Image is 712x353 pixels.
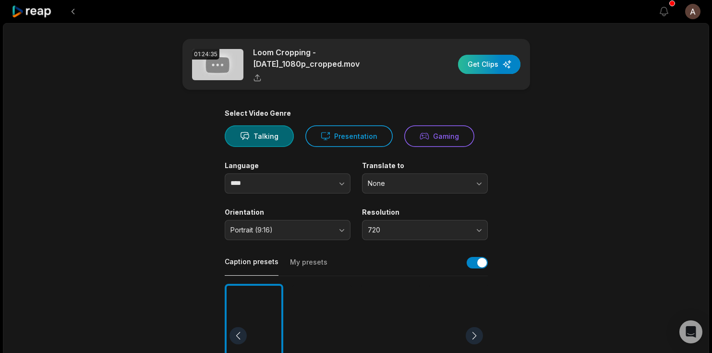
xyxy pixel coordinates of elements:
[368,226,469,234] span: 720
[362,161,488,170] label: Translate to
[368,179,469,188] span: None
[230,226,331,234] span: Portrait (9:16)
[404,125,474,147] button: Gaming
[458,55,520,74] button: Get Clips
[362,220,488,240] button: 720
[192,49,219,60] div: 01:24:35
[225,161,350,170] label: Language
[290,257,327,276] button: My presets
[225,109,488,118] div: Select Video Genre
[225,257,278,276] button: Caption presets
[679,320,702,343] div: Open Intercom Messenger
[362,208,488,217] label: Resolution
[225,220,350,240] button: Portrait (9:16)
[305,125,393,147] button: Presentation
[362,173,488,194] button: None
[225,125,294,147] button: Talking
[253,47,419,70] p: Loom Cropping - [DATE]_1080p_cropped.mov
[225,208,350,217] label: Orientation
